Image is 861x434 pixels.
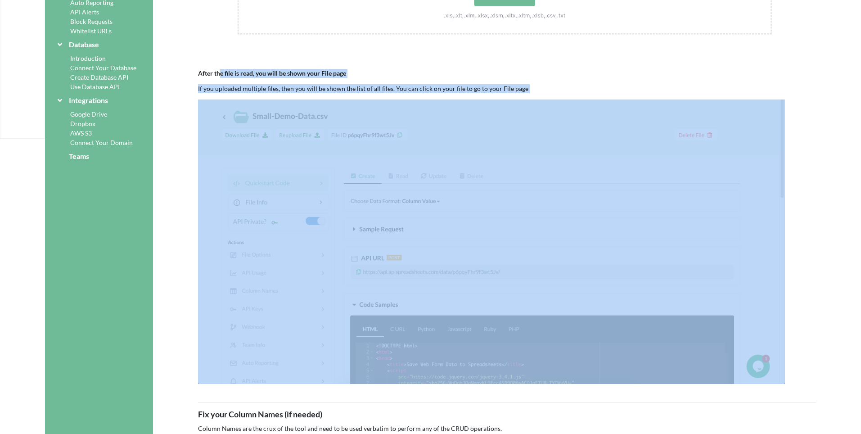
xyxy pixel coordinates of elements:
[56,63,142,72] div: Connect Your Database
[56,151,142,162] div: Teams
[56,138,142,147] div: Connect Your Domain
[56,72,142,82] div: Create Database API
[198,99,785,384] img: File Information Box
[198,409,816,420] p: Fix your Column Names (if needed)
[56,39,142,50] div: Database
[56,7,142,17] div: API Alerts
[198,84,816,93] p: If you uploaded multiple files, then you will be shown the list of all files. You can click on yo...
[56,17,142,26] div: Block Requests
[56,26,142,36] div: Whitelist URLs
[56,54,142,63] div: Introduction
[198,69,816,78] p: After the file is read, you will be shown your File page
[56,119,142,128] div: Dropbox
[56,109,142,119] div: Google Drive
[56,82,142,91] div: Use Database API
[56,95,142,106] div: Integrations
[56,128,142,138] div: AWS S3
[198,424,816,433] p: Column Names are the crux of the tool and need to be used verbatim to perform any of the CRUD ope...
